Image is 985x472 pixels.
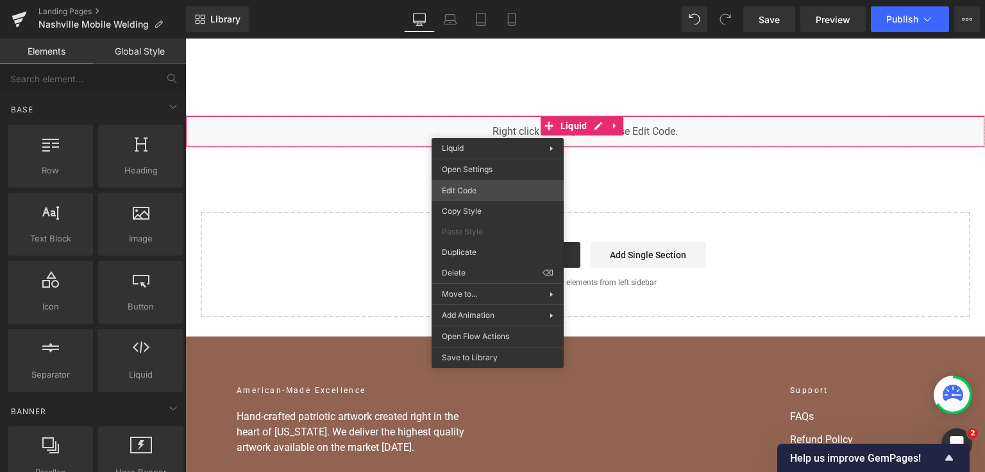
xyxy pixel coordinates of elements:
a: Global Style [93,39,186,64]
span: Image [102,232,180,245]
a: Refund Policy [605,394,748,409]
span: Save to Library [442,352,553,363]
button: Show survey - Help us improve GemPages! [790,450,957,466]
span: Preview [816,13,850,26]
span: Duplicate [442,247,553,258]
span: Paste Style [442,226,553,238]
span: Add Animation [442,310,550,321]
span: Button [102,300,180,313]
span: Delete [442,267,543,279]
a: Laptop [435,6,466,32]
a: Tablet [466,6,496,32]
button: Publish [871,6,949,32]
button: Undo [682,6,707,32]
a: Landing Pages [38,6,186,17]
a: FAQs [605,371,748,386]
span: Open Flow Actions [442,331,553,342]
span: ⌫ [543,267,553,279]
span: Heading [102,164,180,177]
span: Icon [12,300,89,313]
a: Preview [800,6,866,32]
a: Privacy Policy [605,417,748,432]
iframe: Intercom live chat [941,428,972,459]
a: Mobile [496,6,527,32]
span: Library [210,13,240,25]
span: Row [12,164,89,177]
h2: Support [605,346,748,358]
span: Help us improve GemPages! [790,452,941,464]
span: Edit Code [442,185,553,197]
span: Open Settings [442,164,553,175]
a: New Library [186,6,249,32]
span: Banner [10,405,47,417]
button: Redo [712,6,738,32]
span: Liquid [442,143,464,153]
span: Copy Style [442,205,553,217]
span: Liquid [372,78,405,97]
span: Liquid [102,368,180,381]
a: Explore Blocks [280,204,395,229]
a: Desktop [404,6,435,32]
p: or Drag & Drop elements from left sidebar [36,240,764,249]
a: Expand / Collapse [422,78,439,97]
span: Move to... [442,288,550,300]
button: More [954,6,980,32]
span: Publish [886,14,918,24]
p: Hand-crafted patriotic artwork created right in the heart of [US_STATE]. We deliver the highest q... [51,371,295,417]
h2: American-Made Excellence [51,346,295,358]
span: 2 [968,428,978,439]
span: Base [10,103,35,116]
span: Save [759,13,780,26]
span: Nashville Mobile Welding [38,19,149,30]
span: Text Block [12,232,89,245]
a: Add Single Section [405,204,521,229]
span: Separator [12,368,89,381]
